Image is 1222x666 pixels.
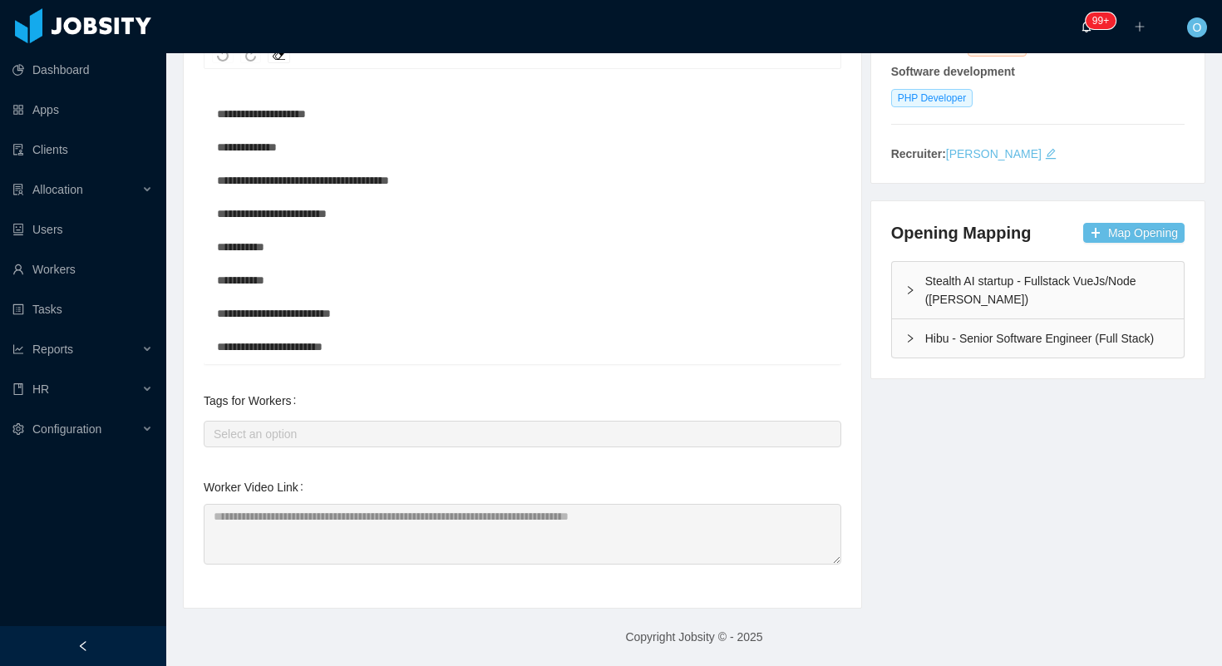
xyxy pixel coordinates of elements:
[1083,223,1185,243] button: icon: plusMap Opening
[1193,17,1202,37] span: O
[905,285,915,295] i: icon: right
[212,47,234,63] div: Undo
[204,481,310,494] label: Worker Video Link
[12,343,24,355] i: icon: line-chart
[905,333,915,343] i: icon: right
[892,319,1184,358] div: icon: rightHibu - Senior Software Engineer (Full Stack)
[268,47,290,63] div: Remove
[12,53,153,86] a: icon: pie-chartDashboard
[32,422,101,436] span: Configuration
[32,382,49,396] span: HR
[12,383,24,395] i: icon: book
[209,424,218,444] input: Tags for Workers
[891,65,1015,78] strong: Software development
[892,262,1184,318] div: icon: rightStealth AI startup - Fullstack VueJs/Node ([PERSON_NAME])
[217,97,829,388] div: rdw-editor
[264,47,293,63] div: rdw-remove-control
[12,423,24,435] i: icon: setting
[891,89,973,107] span: PHP Developer
[1134,21,1146,32] i: icon: plus
[204,394,303,407] label: Tags for Workers
[946,147,1042,160] a: [PERSON_NAME]
[12,93,153,126] a: icon: appstoreApps
[166,609,1222,666] footer: Copyright Jobsity © - 2025
[12,184,24,195] i: icon: solution
[12,213,153,246] a: icon: robotUsers
[32,343,73,356] span: Reports
[204,11,841,364] div: rdw-wrapper
[1045,148,1057,160] i: icon: edit
[1081,21,1092,32] i: icon: bell
[209,47,264,63] div: rdw-history-control
[891,221,1032,244] h4: Opening Mapping
[240,47,261,63] div: Redo
[204,504,841,565] textarea: Worker Video Link
[32,183,83,196] span: Allocation
[214,426,824,442] div: Select an option
[1086,12,1116,29] sup: 1655
[12,253,153,286] a: icon: userWorkers
[12,293,153,326] a: icon: profileTasks
[891,147,946,160] strong: Recruiter:
[12,133,153,166] a: icon: auditClients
